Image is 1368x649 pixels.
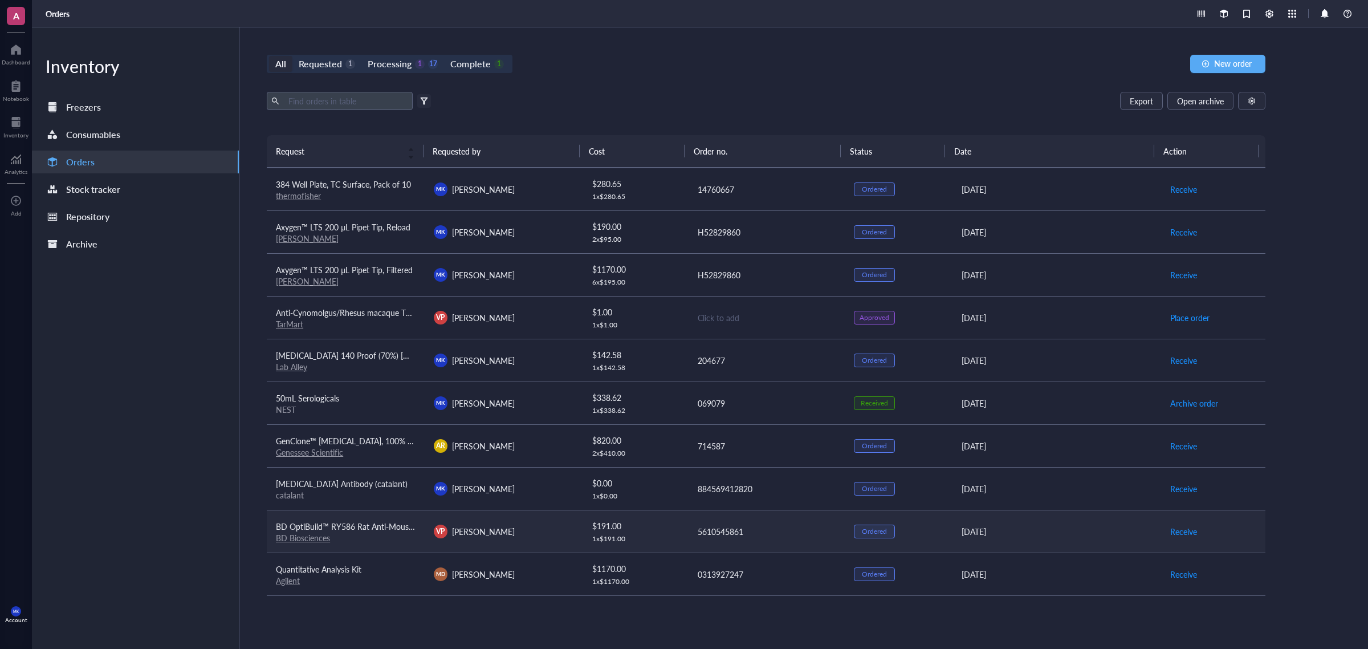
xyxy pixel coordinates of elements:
span: VP [436,526,445,537]
span: New order [1214,59,1252,68]
a: Stock tracker [32,178,239,201]
a: [PERSON_NAME] [276,233,339,244]
div: [DATE] [962,482,1151,495]
div: 884569412820 [698,482,836,495]
a: Orders [32,151,239,173]
span: [PERSON_NAME] [452,440,515,452]
span: Receive [1170,226,1197,238]
div: 714587 [698,440,836,452]
button: Receive [1170,480,1198,498]
div: [DATE] [962,440,1151,452]
div: [DATE] [962,568,1151,581]
div: 1 x $ 191.00 [592,534,678,543]
div: segmented control [267,55,512,73]
div: $ 191.00 [592,520,678,532]
button: Receive [1170,223,1198,241]
button: Archive order [1170,394,1219,412]
span: GenClone™ [MEDICAL_DATA], 100% U.S. Origin, Heat Inactivated, 500 mL/Unit [276,435,556,447]
div: $ 1.00 [592,306,678,318]
span: 384 Well Plate, TC Surface, Pack of 10 [276,179,411,190]
button: Receive [1170,351,1198,370]
div: Notebook [3,95,29,102]
div: 069079 [698,397,836,409]
span: AR [436,441,445,451]
span: Receive [1170,183,1197,196]
div: $ 0.00 [592,477,678,489]
div: 1 [415,59,425,69]
span: [PERSON_NAME] [452,184,515,195]
div: 1 x $ 142.58 [592,363,678,372]
div: [DATE] [962,183,1151,196]
div: Freezers [66,99,101,115]
span: [PERSON_NAME] [452,569,515,580]
span: Receive [1170,440,1197,452]
div: Ordered [862,527,887,536]
div: Inventory [3,132,28,139]
div: 0313927247 [698,568,836,581]
div: 17 [428,59,438,69]
td: 5610545861 [687,510,845,553]
div: 1 x $ 338.62 [592,406,678,415]
a: Consumables [32,123,239,146]
div: $ 1170.00 [592,562,678,575]
button: Receive [1170,180,1198,198]
a: BD Biosciences [276,532,330,543]
div: 1 x $ 0.00 [592,492,678,501]
th: Requested by [424,135,580,167]
button: Receive [1170,437,1198,455]
div: Received [861,399,888,408]
div: 204677 [698,354,836,367]
div: Processing [368,56,412,72]
div: 2 x $ 410.00 [592,449,678,458]
span: A [13,9,19,23]
td: H52829860 [687,253,845,296]
span: [PERSON_NAME] [452,355,515,366]
div: Repository [66,209,109,225]
div: [DATE] [962,226,1151,238]
span: 50mL Serologicals [276,392,339,404]
div: 6 x $ 195.00 [592,278,678,287]
a: Freezers [32,96,239,119]
span: Place order [1170,311,1210,324]
div: [DATE] [962,397,1151,409]
div: 1 x $ 280.65 [592,192,678,201]
div: Approved [860,313,889,322]
span: [MEDICAL_DATA] 140 Proof (70%) [MEDICAL_DATA] [276,350,463,361]
td: 0313927247 [687,553,845,595]
a: Orders [46,9,72,19]
button: Receive [1170,522,1198,541]
span: MK [436,228,445,236]
div: H52829860 [698,226,836,238]
div: Click to add [698,311,836,324]
div: Orders [66,154,95,170]
div: [DATE] [962,269,1151,281]
div: Ordered [862,441,887,451]
a: TarMart [276,318,303,330]
div: $ 1170.00 [592,263,678,275]
span: Open archive [1177,96,1224,106]
th: Order no. [685,135,841,167]
span: Anti-Cynomolgus/Rhesus macaque TSPAN8 [MEDICAL_DATA] [276,307,496,318]
th: Action [1154,135,1259,167]
a: Inventory [3,113,28,139]
div: 1 x $ 1170.00 [592,577,678,586]
span: MK [436,356,445,364]
div: Complete [450,56,490,72]
div: 2 x $ 95.00 [592,235,678,244]
th: Status [841,135,945,167]
a: Notebook [3,77,29,102]
div: Ordered [862,484,887,493]
span: Receive [1170,482,1197,495]
td: 069079 [687,382,845,424]
th: Date [945,135,1154,167]
td: Click to add [687,296,845,339]
div: Analytics [5,168,27,175]
div: 1 [345,59,355,69]
div: Inventory [32,55,239,78]
button: New order [1190,55,1265,73]
span: [MEDICAL_DATA] Antibody (catalant) [276,478,408,489]
div: $ 142.58 [592,348,678,361]
div: 1 x $ 1.00 [592,321,678,330]
div: Dashboard [2,59,30,66]
div: Requested [299,56,342,72]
